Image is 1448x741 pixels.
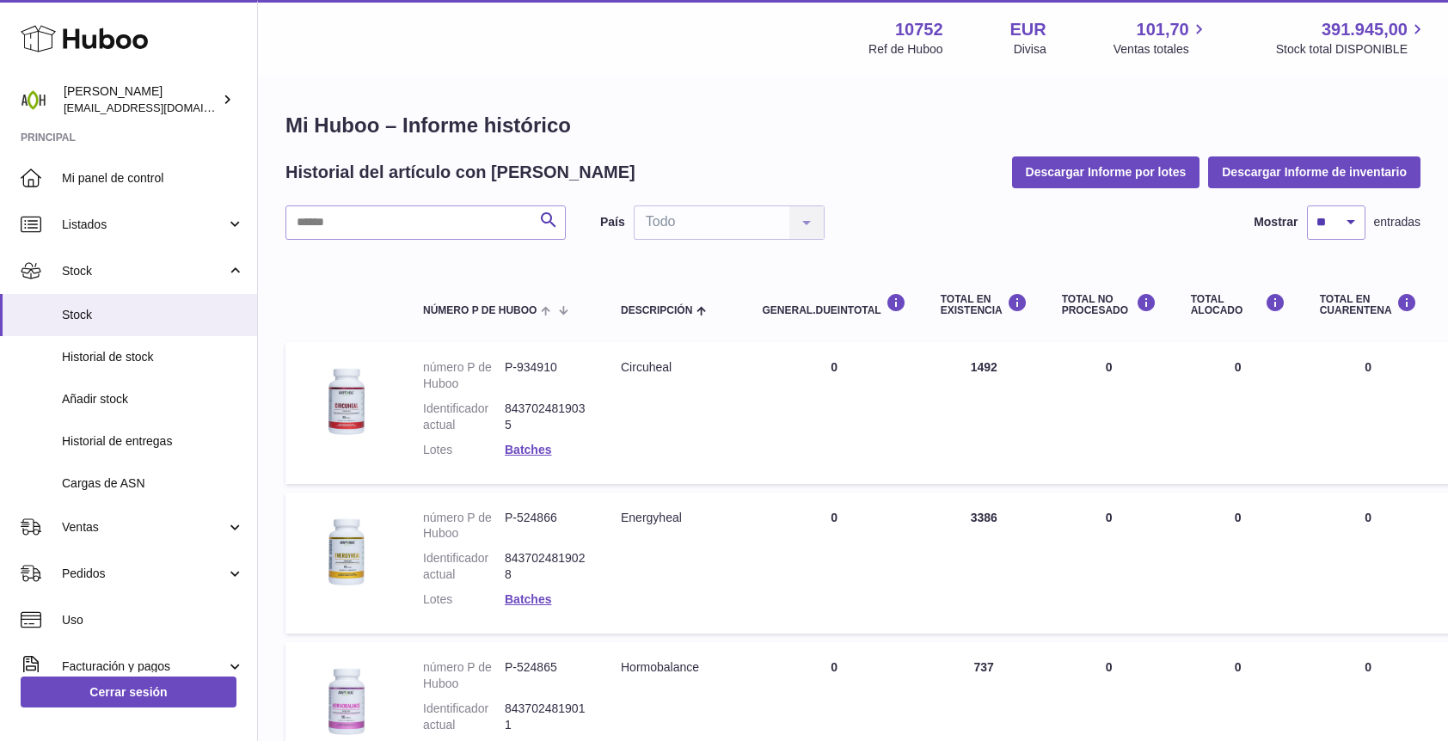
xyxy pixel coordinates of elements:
td: 0 [1045,493,1174,634]
td: 0 [1045,342,1174,483]
dd: P-934910 [505,359,586,392]
h1: Mi Huboo – Informe histórico [285,112,1420,139]
span: [EMAIL_ADDRESS][DOMAIN_NAME] [64,101,253,114]
dd: 8437024819028 [505,550,586,583]
h2: Historial del artículo con [PERSON_NAME] [285,161,635,184]
span: 0 [1365,511,1371,524]
span: Uso [62,612,244,628]
span: 0 [1365,360,1371,374]
dt: número P de Huboo [423,510,505,542]
dd: P-524866 [505,510,586,542]
td: 0 [745,342,923,483]
div: Total NO PROCESADO [1062,293,1157,316]
td: 1492 [923,342,1045,483]
span: Ventas totales [1114,41,1209,58]
div: Total en EXISTENCIA [941,293,1028,316]
strong: 10752 [895,18,943,41]
strong: EUR [1010,18,1046,41]
span: Stock [62,307,244,323]
dt: Identificador actual [423,401,505,433]
label: Mostrar [1254,214,1298,230]
a: Cerrar sesión [21,677,236,707]
button: Descargar Informe por lotes [1012,156,1200,187]
dd: P-524865 [505,659,586,692]
dd: 8437024819011 [505,701,586,733]
img: product image [303,359,389,445]
div: Energyheal [621,510,727,526]
dt: número P de Huboo [423,359,505,392]
a: 391.945,00 Stock total DISPONIBLE [1276,18,1427,58]
span: Stock total DISPONIBLE [1276,41,1427,58]
div: Divisa [1014,41,1046,58]
img: info@adaptohealue.com [21,87,46,113]
span: número P de Huboo [423,305,537,316]
span: Cargas de ASN [62,475,244,492]
td: 3386 [923,493,1045,634]
span: Listados [62,217,226,233]
span: Añadir stock [62,391,244,407]
span: Descripción [621,305,692,316]
label: País [600,214,625,230]
div: [PERSON_NAME] [64,83,218,116]
div: Hormobalance [621,659,727,676]
a: 101,70 Ventas totales [1114,18,1209,58]
span: 101,70 [1137,18,1189,41]
dt: número P de Huboo [423,659,505,692]
td: 0 [1174,493,1303,634]
span: Historial de entregas [62,433,244,450]
span: Stock [62,263,226,279]
span: Ventas [62,519,226,536]
div: Total en CUARENTENA [1320,293,1417,316]
span: Mi panel de control [62,170,244,187]
span: Facturación y pagos [62,658,226,675]
dt: Lotes [423,591,505,608]
div: Ref de Huboo [868,41,942,58]
dd: 8437024819035 [505,401,586,433]
button: Descargar Informe de inventario [1208,156,1420,187]
td: 0 [745,493,923,634]
a: Batches [505,443,551,456]
span: 391.945,00 [1322,18,1408,41]
img: product image [303,510,389,596]
dt: Identificador actual [423,550,505,583]
div: Circuheal [621,359,727,376]
span: Pedidos [62,566,226,582]
dt: Lotes [423,442,505,458]
td: 0 [1174,342,1303,483]
div: Total ALOCADO [1191,293,1285,316]
span: 0 [1365,660,1371,674]
a: Batches [505,592,551,606]
span: entradas [1374,214,1420,230]
div: general.dueInTotal [762,293,905,316]
dt: Identificador actual [423,701,505,733]
span: Historial de stock [62,349,244,365]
